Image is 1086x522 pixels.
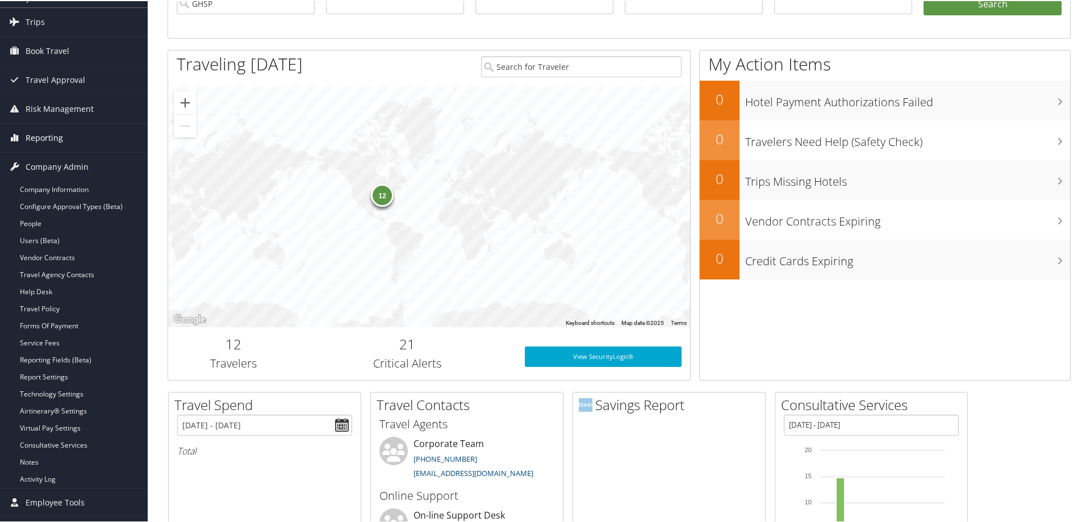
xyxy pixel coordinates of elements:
[26,65,85,93] span: Travel Approval
[481,55,682,76] input: Search for Traveler
[579,394,765,414] h2: Savings Report
[700,199,1070,239] a: 0Vendor Contracts Expiring
[781,394,967,414] h2: Consultative Services
[745,207,1070,228] h3: Vendor Contracts Expiring
[700,89,740,108] h2: 0
[745,87,1070,109] h3: Hotel Payment Authorizations Failed
[177,333,290,353] h2: 12
[307,333,508,353] h2: 21
[700,239,1070,278] a: 0Credit Cards Expiring
[700,51,1070,75] h1: My Action Items
[413,453,477,463] a: [PHONE_NUMBER]
[26,7,45,35] span: Trips
[379,487,554,503] h3: Online Support
[745,167,1070,189] h3: Trips Missing Hotels
[700,159,1070,199] a: 0Trips Missing Hotels
[26,487,85,516] span: Employee Tools
[671,319,687,325] a: Terms (opens in new tab)
[174,90,197,113] button: Zoom in
[700,128,740,148] h2: 0
[174,394,361,414] h2: Travel Spend
[171,311,208,326] img: Google
[745,127,1070,149] h3: Travelers Need Help (Safety Check)
[174,114,197,136] button: Zoom out
[177,444,352,456] h6: Total
[579,397,592,411] img: domo-logo.png
[374,436,560,482] li: Corporate Team
[26,94,94,122] span: Risk Management
[566,318,615,326] button: Keyboard shortcuts
[26,36,69,64] span: Book Travel
[26,152,89,180] span: Company Admin
[307,354,508,370] h3: Critical Alerts
[379,415,554,431] h3: Travel Agents
[177,51,303,75] h1: Traveling [DATE]
[26,123,63,151] span: Reporting
[377,394,563,414] h2: Travel Contacts
[413,467,533,477] a: [EMAIL_ADDRESS][DOMAIN_NAME]
[700,119,1070,159] a: 0Travelers Need Help (Safety Check)
[700,168,740,187] h2: 0
[745,247,1070,268] h3: Credit Cards Expiring
[700,208,740,227] h2: 0
[171,311,208,326] a: Open this area in Google Maps (opens a new window)
[805,471,812,478] tspan: 15
[621,319,664,325] span: Map data ©2025
[177,354,290,370] h3: Travelers
[700,80,1070,119] a: 0Hotel Payment Authorizations Failed
[700,248,740,267] h2: 0
[525,345,682,366] a: View SecurityLogic®
[371,183,394,206] div: 12
[805,445,812,452] tspan: 20
[805,498,812,504] tspan: 10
